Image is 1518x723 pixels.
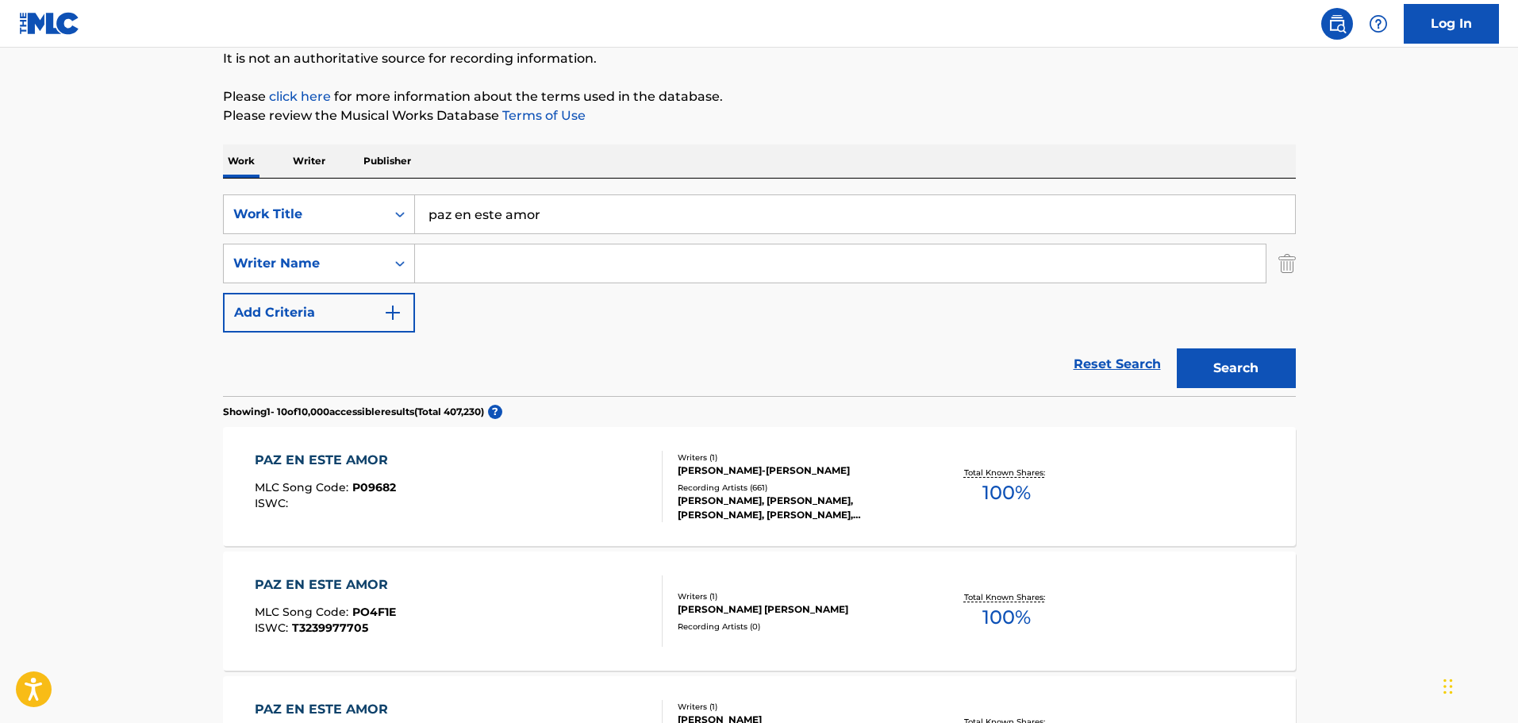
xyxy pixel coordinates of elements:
[678,701,917,713] div: Writers ( 1 )
[233,254,376,273] div: Writer Name
[255,451,396,470] div: PAZ EN ESTE AMOR
[964,591,1049,603] p: Total Known Shares:
[499,108,586,123] a: Terms of Use
[1177,348,1296,388] button: Search
[255,480,352,494] span: MLC Song Code :
[982,603,1031,632] span: 100 %
[269,89,331,104] a: click here
[223,405,484,419] p: Showing 1 - 10 of 10,000 accessible results (Total 407,230 )
[678,452,917,463] div: Writers ( 1 )
[678,621,917,633] div: Recording Artists ( 0 )
[678,482,917,494] div: Recording Artists ( 661 )
[383,303,402,322] img: 9d2ae6d4665cec9f34b9.svg
[488,405,502,419] span: ?
[1369,14,1388,33] img: help
[223,293,415,333] button: Add Criteria
[223,427,1296,546] a: PAZ EN ESTE AMORMLC Song Code:P09682ISWC:Writers (1)[PERSON_NAME]-[PERSON_NAME]Recording Artists ...
[223,106,1296,125] p: Please review the Musical Works Database
[223,552,1296,671] a: PAZ EN ESTE AMORMLC Song Code:PO4F1EISWC:T3239977705Writers (1)[PERSON_NAME] [PERSON_NAME]Recordi...
[352,480,396,494] span: P09682
[1362,8,1394,40] div: Help
[359,144,416,178] p: Publisher
[288,144,330,178] p: Writer
[964,467,1049,479] p: Total Known Shares:
[678,494,917,522] div: [PERSON_NAME], [PERSON_NAME], [PERSON_NAME], [PERSON_NAME], [PERSON_NAME]
[223,49,1296,68] p: It is not an authoritative source for recording information.
[1404,4,1499,44] a: Log In
[1439,647,1518,723] iframe: Chat Widget
[255,605,352,619] span: MLC Song Code :
[223,194,1296,396] form: Search Form
[982,479,1031,507] span: 100 %
[1066,347,1169,382] a: Reset Search
[255,621,292,635] span: ISWC :
[19,12,80,35] img: MLC Logo
[352,605,396,619] span: PO4F1E
[1278,244,1296,283] img: Delete Criterion
[223,144,259,178] p: Work
[678,590,917,602] div: Writers ( 1 )
[292,621,368,635] span: T3239977705
[255,496,292,510] span: ISWC :
[233,205,376,224] div: Work Title
[1443,663,1453,710] div: Drag
[223,87,1296,106] p: Please for more information about the terms used in the database.
[678,463,917,478] div: [PERSON_NAME]-[PERSON_NAME]
[678,602,917,617] div: [PERSON_NAME] [PERSON_NAME]
[255,575,396,594] div: PAZ EN ESTE AMOR
[1321,8,1353,40] a: Public Search
[1328,14,1347,33] img: search
[255,700,397,719] div: PAZ EN ESTE AMOR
